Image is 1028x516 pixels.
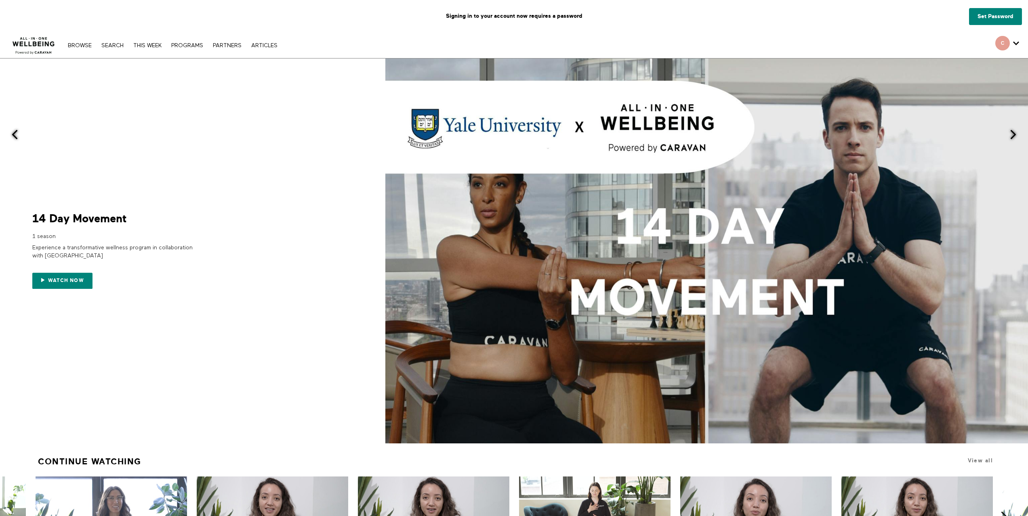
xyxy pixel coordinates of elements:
[129,43,166,48] a: THIS WEEK
[968,458,993,464] a: View all
[9,31,58,55] img: CARAVAN
[167,43,207,48] a: PROGRAMS
[247,43,282,48] a: ARTICLES
[209,43,246,48] a: PARTNERS
[989,32,1025,58] div: Secondary
[6,6,1022,26] p: Signing in to your account now requires a password
[64,41,281,49] nav: Primary
[38,453,141,470] a: Continue Watching
[97,43,128,48] a: Search
[64,43,96,48] a: Browse
[969,8,1022,25] a: Set Password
